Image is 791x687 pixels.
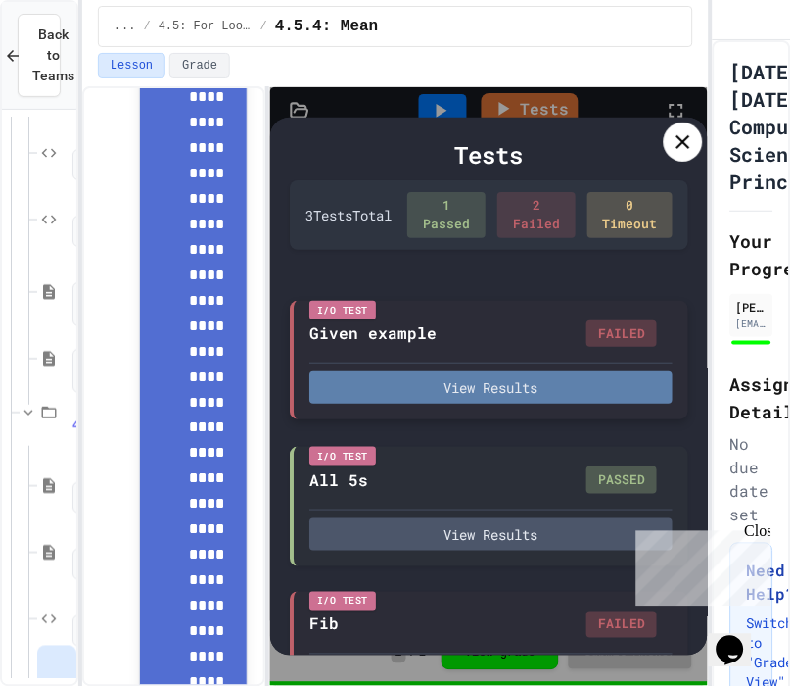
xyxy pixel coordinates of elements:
div: [EMAIL_ADDRESS][DOMAIN_NAME] [736,317,768,331]
span: ... [115,19,136,34]
div: 2 Failed [497,192,576,238]
h2: Assignment Details [730,370,773,425]
div: FAILED [586,320,657,348]
iframe: chat widget [709,609,771,667]
div: I/O Test [309,447,376,466]
div: FAILED [586,612,657,639]
div: 3 Test s Total [305,205,392,225]
div: 1 Passed [407,192,486,238]
div: 0 Timeout [587,192,673,238]
div: Given example [309,321,437,345]
div: Tests [290,137,688,172]
span: No time set [72,349,130,394]
button: View Results [309,518,673,551]
span: 15 min [72,549,126,580]
button: Grade [169,53,230,78]
div: Fib [309,613,339,636]
button: Back to Teams [18,14,61,97]
button: Lesson [98,53,165,78]
span: 5 min [72,149,126,180]
div: [PERSON_NAME] [736,298,768,316]
span: 4.5.4: Mean [275,15,379,38]
div: PASSED [586,466,657,494]
div: Chat with us now!Close [8,8,135,124]
span: / [260,19,267,34]
button: View Results [309,371,673,404]
div: I/O Test [309,301,376,319]
div: No due date set [730,433,773,527]
span: No time set [72,282,130,327]
span: 5 min [72,216,126,247]
span: 5 min [72,615,126,647]
span: 4.5: For Loops [159,19,253,34]
span: 4 items [72,419,114,432]
div: All 5s [309,468,368,492]
iframe: chat widget [628,523,771,607]
span: / [144,19,151,34]
h2: Your Progress [730,227,773,282]
div: I/O Test [309,592,376,611]
span: Back to Teams [33,25,75,86]
span: 10 min [72,482,126,514]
